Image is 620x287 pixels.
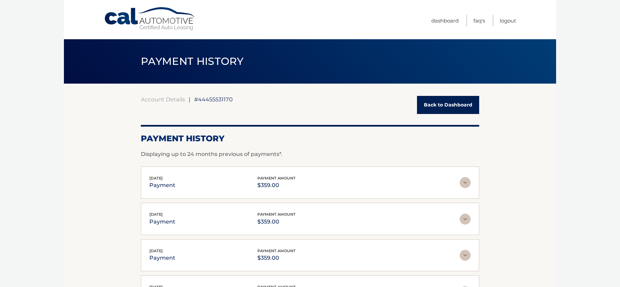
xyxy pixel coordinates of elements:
[149,181,175,190] p: payment
[431,15,459,26] a: Dashboard
[141,150,479,158] p: Displaying up to 24 months previous of payments*.
[149,212,163,217] span: [DATE]
[149,176,163,181] span: [DATE]
[257,181,296,190] p: $359.00
[257,212,296,217] span: payment amount
[417,96,479,114] a: Back to Dashboard
[257,248,296,253] span: payment amount
[257,253,296,263] p: $359.00
[141,133,479,144] h2: Payment History
[141,55,244,68] span: PAYMENT HISTORY
[189,96,190,103] span: |
[257,217,296,227] p: $359.00
[149,253,175,263] p: payment
[141,96,185,103] a: Account Details
[257,176,296,181] span: payment amount
[460,177,471,188] img: accordion-rest.svg
[194,96,233,103] span: #44455531170
[460,214,471,225] img: accordion-rest.svg
[500,15,516,26] a: Logout
[149,248,163,253] span: [DATE]
[460,250,471,261] img: accordion-rest.svg
[473,15,485,26] a: FAQ's
[104,7,196,31] a: Cal Automotive
[149,217,175,227] p: payment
